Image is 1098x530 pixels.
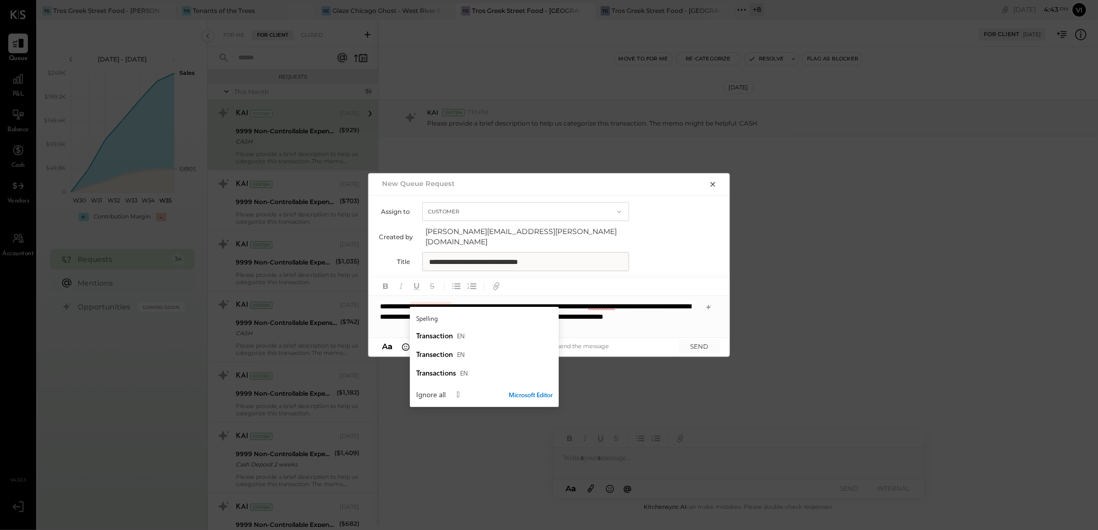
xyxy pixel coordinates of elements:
button: Italic [394,279,408,293]
button: Aa [379,341,395,352]
button: Underline [410,279,423,293]
button: Unordered List [450,279,463,293]
button: Ordered List [465,279,479,293]
button: Customer [422,202,629,221]
button: SEND [679,339,720,353]
label: Created by [379,233,413,241]
span: [PERSON_NAME][EMAIL_ADDRESS][PERSON_NAME][DOMAIN_NAME] [425,226,632,247]
label: Title [379,258,410,266]
button: Add URL [490,279,503,293]
label: Assign to [379,208,410,215]
button: Bold [379,279,392,293]
span: a [388,341,392,351]
h2: New Queue Request [382,179,455,188]
button: Strikethrough [425,279,439,293]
